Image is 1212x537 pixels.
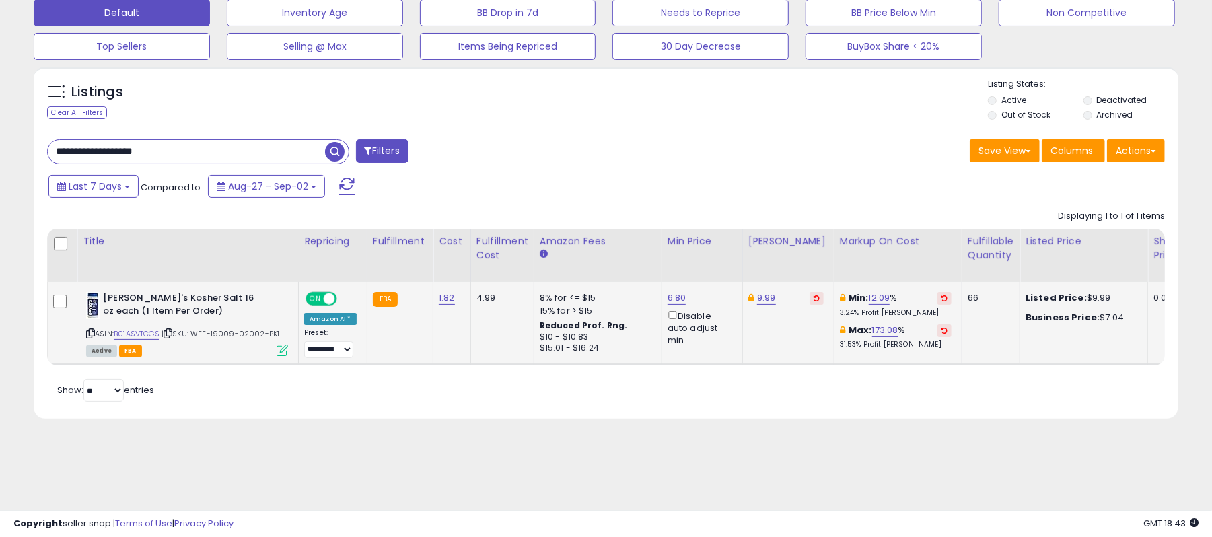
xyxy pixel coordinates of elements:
div: Fulfillment Cost [476,234,528,262]
div: 66 [968,292,1009,304]
button: Save View [970,139,1040,162]
button: Actions [1107,139,1165,162]
button: Top Sellers [34,33,210,60]
a: 1.82 [439,291,455,305]
div: 4.99 [476,292,524,304]
div: $7.04 [1026,312,1137,324]
a: B01ASVTCGS [114,328,159,340]
div: [PERSON_NAME] [748,234,828,248]
h5: Listings [71,83,123,102]
button: 30 Day Decrease [612,33,789,60]
b: Listed Price: [1026,291,1087,304]
b: Max: [849,324,872,336]
span: | SKU: WFF-19009-02002-PK1 [162,328,279,339]
a: 6.80 [668,291,686,305]
p: 3.24% Profit [PERSON_NAME] [840,308,952,318]
p: Listing States: [988,78,1178,91]
a: Terms of Use [115,517,172,530]
div: Amazon AI * [304,313,357,325]
div: Min Price [668,234,737,248]
div: Repricing [304,234,361,248]
div: Title [83,234,293,248]
b: Business Price: [1026,311,1100,324]
div: Markup on Cost [840,234,956,248]
div: Fulfillment [373,234,427,248]
button: Selling @ Max [227,33,403,60]
span: OFF [335,293,357,305]
button: Filters [356,139,408,163]
th: The percentage added to the cost of goods (COGS) that forms the calculator for Min & Max prices. [834,229,962,282]
b: Reduced Prof. Rng. [540,320,628,331]
b: [PERSON_NAME]'s Kosher Salt 16 oz each (1 Item Per Order) [103,292,266,320]
a: 9.99 [757,291,776,305]
div: 15% for > $15 [540,305,651,317]
label: Active [1001,94,1026,106]
div: Ship Price [1153,234,1180,262]
span: ON [307,293,324,305]
div: Amazon Fees [540,234,656,248]
strong: Copyright [13,517,63,530]
button: Aug-27 - Sep-02 [208,175,325,198]
a: Privacy Policy [174,517,234,530]
span: Aug-27 - Sep-02 [228,180,308,193]
div: ASIN: [86,292,288,355]
button: BuyBox Share < 20% [806,33,982,60]
b: Min: [849,291,869,304]
span: FBA [119,345,142,357]
div: 8% for <= $15 [540,292,651,304]
div: Cost [439,234,465,248]
span: Show: entries [57,384,154,396]
img: 41DwHM7PYmL._SL40_.jpg [86,292,100,319]
label: Deactivated [1097,94,1147,106]
p: 31.53% Profit [PERSON_NAME] [840,340,952,349]
label: Out of Stock [1001,109,1050,120]
label: Archived [1097,109,1133,120]
div: Preset: [304,328,357,359]
a: 173.08 [872,324,898,337]
div: % [840,324,952,349]
div: Disable auto adjust min [668,308,732,347]
span: All listings currently available for purchase on Amazon [86,345,117,357]
div: $9.99 [1026,292,1137,304]
div: Clear All Filters [47,106,107,119]
button: Last 7 Days [48,175,139,198]
div: 0.00 [1153,292,1176,304]
span: Compared to: [141,181,203,194]
span: Last 7 Days [69,180,122,193]
span: Columns [1050,144,1093,157]
a: 12.09 [869,291,890,305]
small: FBA [373,292,398,307]
div: seller snap | | [13,517,234,530]
div: Listed Price [1026,234,1142,248]
div: Fulfillable Quantity [968,234,1014,262]
small: Amazon Fees. [540,248,548,260]
div: Displaying 1 to 1 of 1 items [1058,210,1165,223]
div: % [840,292,952,317]
span: 2025-09-10 18:43 GMT [1143,517,1199,530]
button: Columns [1042,139,1105,162]
div: $10 - $10.83 [540,332,651,343]
button: Items Being Repriced [420,33,596,60]
div: $15.01 - $16.24 [540,343,651,354]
